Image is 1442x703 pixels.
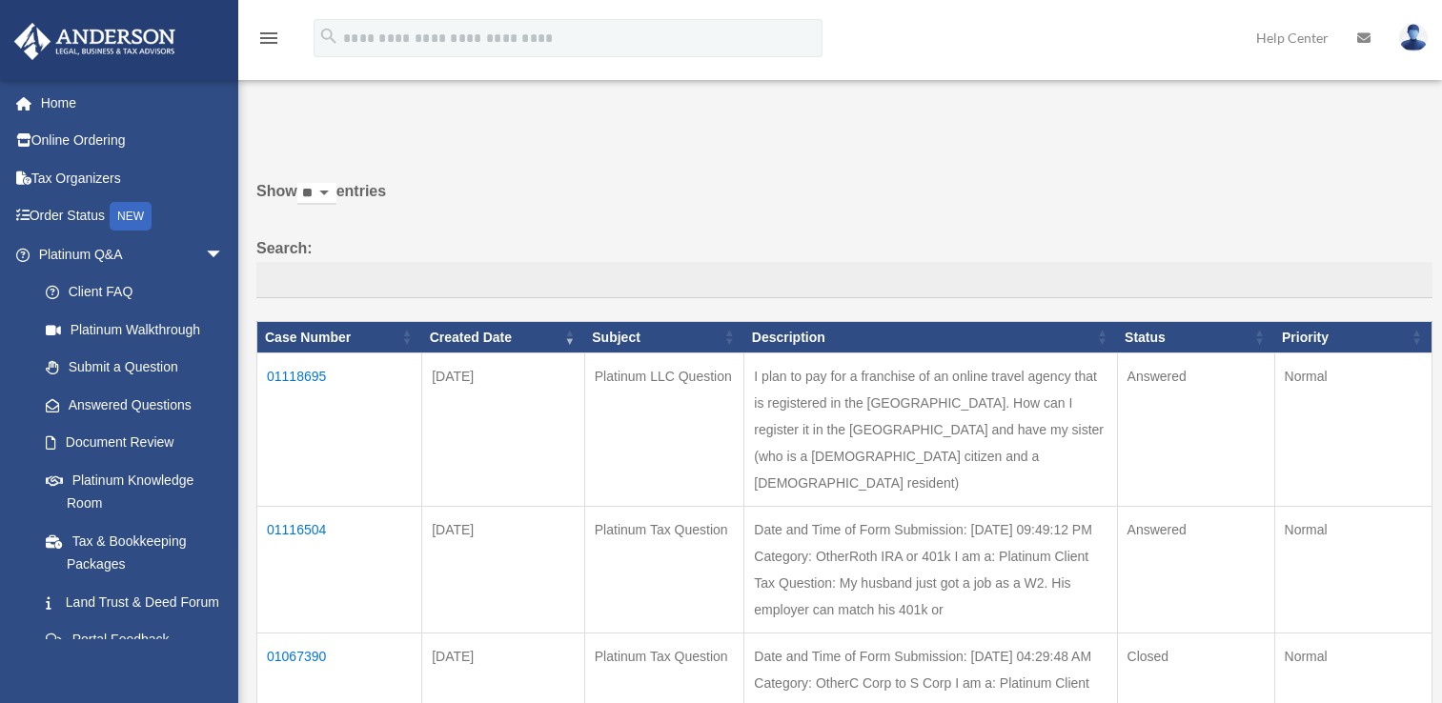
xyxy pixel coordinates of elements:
[13,84,253,122] a: Home
[13,197,253,236] a: Order StatusNEW
[744,321,1117,353] th: Description: activate to sort column ascending
[422,507,585,633] td: [DATE]
[1399,24,1428,51] img: User Pic
[256,262,1432,298] input: Search:
[13,122,253,160] a: Online Ordering
[1117,353,1274,507] td: Answered
[27,386,234,424] a: Answered Questions
[27,311,243,349] a: Platinum Walkthrough
[13,235,243,273] a: Platinum Q&Aarrow_drop_down
[744,353,1117,507] td: I plan to pay for a franchise of an online travel agency that is registered in the [GEOGRAPHIC_DA...
[257,27,280,50] i: menu
[27,424,243,462] a: Document Review
[257,507,422,633] td: 01116504
[110,202,152,231] div: NEW
[257,353,422,507] td: 01118695
[27,273,243,311] a: Client FAQ
[1274,321,1432,353] th: Priority: activate to sort column ascending
[584,353,744,507] td: Platinum LLC Question
[422,353,585,507] td: [DATE]
[257,321,422,353] th: Case Number: activate to sort column ascending
[9,23,181,60] img: Anderson Advisors Platinum Portal
[256,178,1432,224] label: Show entries
[13,159,253,197] a: Tax Organizers
[1117,321,1274,353] th: Status: activate to sort column ascending
[297,183,336,205] select: Showentries
[1117,507,1274,633] td: Answered
[27,461,243,522] a: Platinum Knowledge Room
[205,235,243,274] span: arrow_drop_down
[1274,353,1432,507] td: Normal
[27,522,243,583] a: Tax & Bookkeeping Packages
[256,235,1432,298] label: Search:
[744,507,1117,633] td: Date and Time of Form Submission: [DATE] 09:49:12 PM Category: OtherRoth IRA or 401k I am a: Plat...
[1274,507,1432,633] td: Normal
[584,321,744,353] th: Subject: activate to sort column ascending
[27,349,243,387] a: Submit a Question
[422,321,585,353] th: Created Date: activate to sort column ascending
[27,583,243,621] a: Land Trust & Deed Forum
[27,621,243,659] a: Portal Feedback
[257,33,280,50] a: menu
[318,26,339,47] i: search
[584,507,744,633] td: Platinum Tax Question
